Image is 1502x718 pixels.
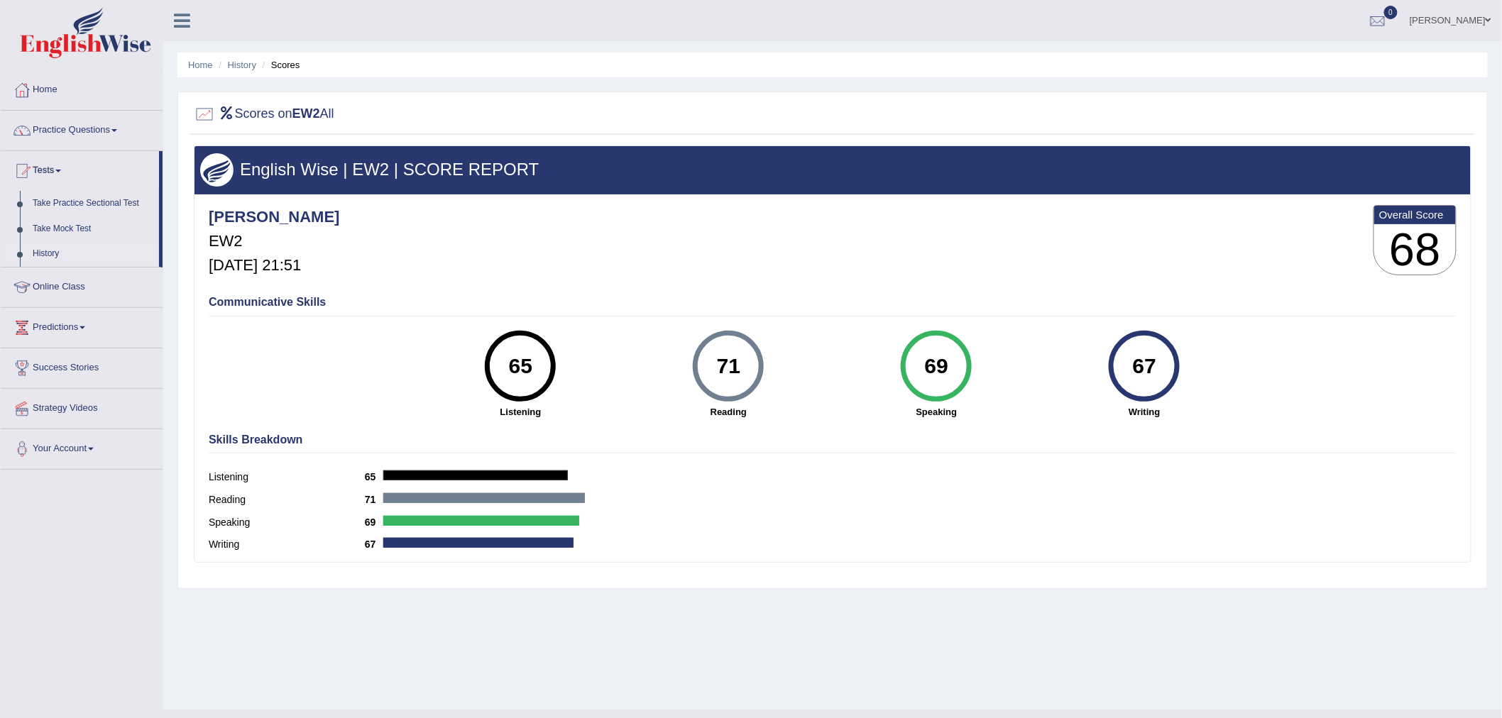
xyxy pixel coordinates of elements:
[228,60,256,70] a: History
[1,308,163,343] a: Predictions
[26,191,159,216] a: Take Practice Sectional Test
[209,470,365,485] label: Listening
[1,267,163,303] a: Online Class
[292,106,320,121] b: EW2
[26,216,159,242] a: Take Mock Test
[365,538,383,550] b: 67
[200,160,1465,179] h3: English Wise | EW2 | SCORE REPORT
[365,471,383,482] b: 65
[259,58,300,72] li: Scores
[1374,224,1456,275] h3: 68
[1,70,163,106] a: Home
[1048,405,1241,419] strong: Writing
[365,517,383,528] b: 69
[209,433,1457,446] h4: Skills Breakdown
[1379,209,1451,221] b: Overall Score
[911,336,963,396] div: 69
[209,233,340,250] h5: EW2
[209,296,1457,309] h4: Communicative Skills
[200,153,234,187] img: wings.png
[194,104,334,125] h2: Scores on All
[209,257,340,274] h5: [DATE] 21:51
[1,429,163,465] a: Your Account
[1,348,163,384] a: Success Stories
[188,60,213,70] a: Home
[26,241,159,267] a: History
[1,389,163,424] a: Strategy Videos
[365,494,383,505] b: 71
[1119,336,1171,396] div: 67
[703,336,755,396] div: 71
[424,405,618,419] strong: Listening
[209,515,365,530] label: Speaking
[1,111,163,146] a: Practice Questions
[209,492,365,507] label: Reading
[840,405,1034,419] strong: Speaking
[1,151,159,187] a: Tests
[495,336,547,396] div: 65
[1384,6,1398,19] span: 0
[209,537,365,552] label: Writing
[632,405,826,419] strong: Reading
[209,209,340,226] h4: [PERSON_NAME]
